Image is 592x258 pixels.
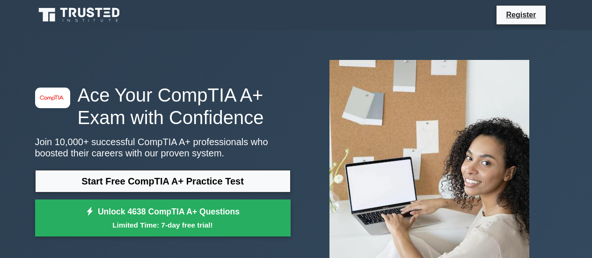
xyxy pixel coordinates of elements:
a: Start Free CompTIA A+ Practice Test [35,170,291,192]
a: Unlock 4638 CompTIA A+ QuestionsLimited Time: 7-day free trial! [35,199,291,237]
small: Limited Time: 7-day free trial! [47,220,279,230]
p: Join 10,000+ successful CompTIA A+ professionals who boosted their careers with our proven system. [35,136,291,159]
h1: Ace Your CompTIA A+ Exam with Confidence [35,84,291,129]
a: Register [500,9,541,21]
